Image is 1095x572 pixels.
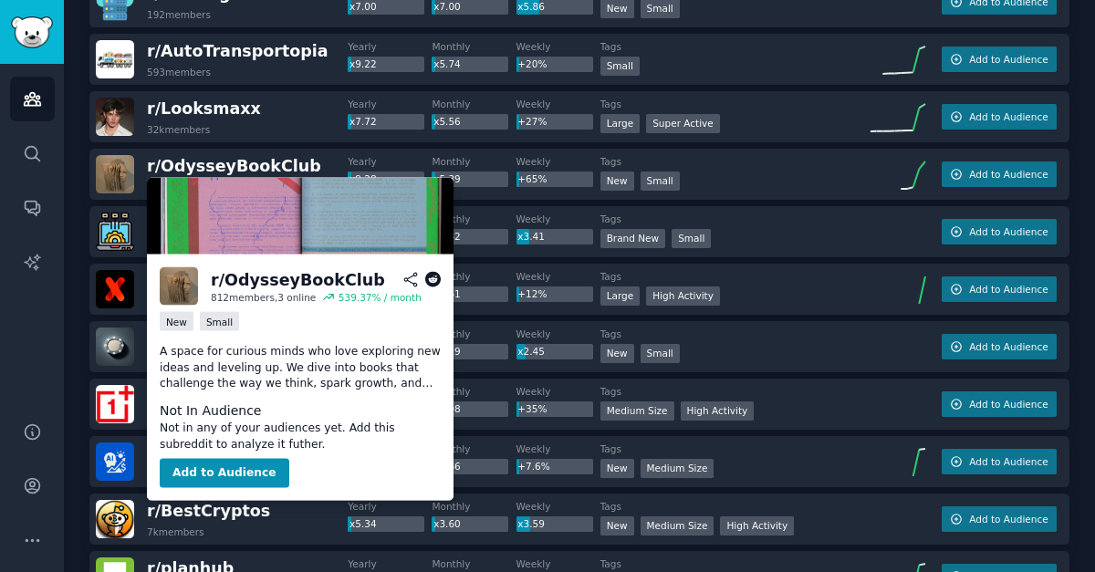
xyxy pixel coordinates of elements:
[600,114,641,133] div: Large
[600,516,634,536] div: New
[432,98,516,110] dt: Monthly
[600,557,852,570] dt: Tags
[600,401,674,421] div: Medium Size
[720,516,794,536] div: High Activity
[96,442,134,481] img: PassiveIncomeAI
[147,123,210,136] div: 32k members
[942,506,1057,532] button: Add to Audience
[96,98,134,136] img: Looksmaxx
[600,98,852,110] dt: Tags
[600,57,640,76] div: Small
[641,344,680,363] div: Small
[147,66,211,78] div: 593 members
[517,173,547,184] span: +65%
[969,168,1048,181] span: Add to Audience
[96,270,134,308] img: iptvx
[349,518,377,529] span: x5.34
[600,344,634,363] div: New
[96,155,134,193] img: OdysseyBookClub
[516,442,600,455] dt: Weekly
[517,346,545,357] span: x2.45
[339,291,422,304] div: 539.37 % / month
[147,157,321,175] span: r/ OdysseyBookClub
[517,1,545,12] span: x5.86
[517,231,545,242] span: x3.41
[348,155,432,168] dt: Yearly
[600,328,852,340] dt: Tags
[517,116,547,127] span: +27%
[646,114,720,133] div: Super Active
[942,276,1057,302] button: Add to Audience
[969,225,1048,238] span: Add to Audience
[600,40,852,53] dt: Tags
[969,513,1048,525] span: Add to Audience
[600,213,852,225] dt: Tags
[942,449,1057,474] button: Add to Audience
[641,459,714,478] div: Medium Size
[348,98,432,110] dt: Yearly
[349,58,377,69] span: x9.22
[516,40,600,53] dt: Weekly
[641,516,714,536] div: Medium Size
[96,40,134,78] img: AutoTransportopia
[349,116,377,127] span: x7.72
[517,518,545,529] span: x3.59
[433,173,461,184] span: x5.39
[433,1,461,12] span: x7.00
[160,459,289,488] button: Add to Audience
[516,270,600,283] dt: Weekly
[942,391,1057,417] button: Add to Audience
[942,219,1057,244] button: Add to Audience
[517,403,547,414] span: +35%
[600,385,852,398] dt: Tags
[600,270,852,283] dt: Tags
[516,557,600,570] dt: Weekly
[969,398,1048,411] span: Add to Audience
[147,502,270,520] span: r/ BestCryptos
[432,500,516,513] dt: Monthly
[147,178,454,255] img: OdysseyBookClub
[600,229,666,248] div: Brand New
[516,213,600,225] dt: Weekly
[433,116,461,127] span: x5.56
[96,385,134,423] img: OnePlus13
[432,213,516,225] dt: Monthly
[433,518,461,529] span: x3.60
[600,155,852,168] dt: Tags
[432,270,516,283] dt: Monthly
[600,500,852,513] dt: Tags
[942,47,1057,72] button: Add to Audience
[600,459,634,478] div: New
[349,1,377,12] span: x7.00
[160,401,441,421] dt: Not In Audience
[432,442,516,455] dt: Monthly
[432,328,516,340] dt: Monthly
[11,16,53,48] img: GummySearch logo
[147,525,204,538] div: 7k members
[969,455,1048,468] span: Add to Audience
[349,173,377,184] span: x9.28
[200,312,239,331] div: Small
[160,312,193,331] div: New
[433,461,461,472] span: x3.86
[211,268,385,291] div: r/ OdysseyBookClub
[516,385,600,398] dt: Weekly
[348,40,432,53] dt: Yearly
[517,461,549,472] span: +7.6%
[942,161,1057,187] button: Add to Audience
[942,334,1057,359] button: Add to Audience
[96,500,134,538] img: BestCryptos
[516,328,600,340] dt: Weekly
[516,155,600,168] dt: Weekly
[969,110,1048,123] span: Add to Audience
[516,500,600,513] dt: Weekly
[517,58,547,69] span: +20%
[641,172,680,191] div: Small
[432,40,516,53] dt: Monthly
[433,58,461,69] span: x5.74
[147,8,211,21] div: 192 members
[160,267,198,306] img: OdysseyBookClub
[160,344,441,392] p: A space for curious minds who love exploring new ideas and leveling up. We dive into books that c...
[969,340,1048,353] span: Add to Audience
[517,288,547,299] span: +12%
